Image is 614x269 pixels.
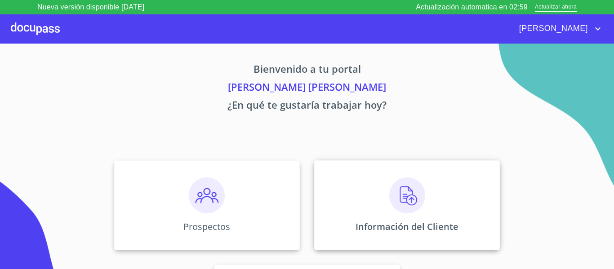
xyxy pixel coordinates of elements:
img: prospectos.png [189,177,225,213]
p: Prospectos [183,220,230,233]
button: account of current user [512,22,603,36]
p: Actualización automatica en 02:59 [416,2,528,13]
span: [PERSON_NAME] [512,22,592,36]
p: Nueva versión disponible [DATE] [37,2,144,13]
span: Actualizar ahora [535,3,577,12]
p: ¿En qué te gustaría trabajar hoy? [30,97,584,115]
p: [PERSON_NAME] [PERSON_NAME] [30,79,584,97]
p: Bienvenido a tu portal [30,62,584,79]
p: Información del Cliente [356,220,458,233]
img: carga.png [389,177,425,213]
